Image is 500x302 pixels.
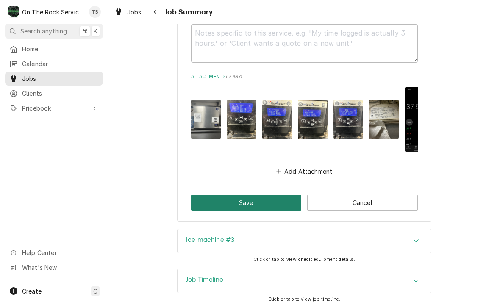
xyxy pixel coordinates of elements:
[178,269,431,293] button: Accordion Details Expand Trigger
[22,89,99,98] span: Clients
[5,42,103,56] a: Home
[226,74,242,79] span: ( if any )
[8,6,19,18] div: On The Rock Services's Avatar
[149,5,162,19] button: Navigate back
[191,195,418,211] div: Button Group Row
[307,195,418,211] button: Cancel
[22,74,99,83] span: Jobs
[22,59,99,68] span: Calendar
[89,6,101,18] div: TB
[178,229,431,253] div: Accordion Header
[5,246,103,260] a: Go to Help Center
[178,269,431,293] div: Accordion Header
[405,87,434,151] img: VNTNNh6STy4gyqaJccoD
[8,6,19,18] div: O
[82,27,88,36] span: ⌘
[191,195,302,211] button: Save
[275,165,334,177] button: Add Attachment
[177,229,431,253] div: Ice machine #3
[262,100,292,139] img: N9rD2GhhS9K2rbn8hG6F
[186,236,234,244] h3: Ice machine #3
[191,195,418,211] div: Button Group
[5,72,103,86] a: Jobs
[5,57,103,71] a: Calendar
[162,6,213,18] span: Job Summary
[22,248,98,257] span: Help Center
[89,6,101,18] div: Todd Brady's Avatar
[333,100,363,139] img: H3YqmVGRPmiI9jNiMXbh
[22,263,98,272] span: What's New
[5,86,103,100] a: Clients
[191,73,418,177] div: Attachments
[191,13,418,63] div: Notes to Dispatcher(s)
[127,8,142,17] span: Jobs
[268,296,340,302] span: Click or tap to view job timeline.
[5,24,103,39] button: Search anything⌘K
[178,229,431,253] button: Accordion Details Expand Trigger
[22,104,86,113] span: Pricebook
[177,269,431,293] div: Job Timeline
[369,100,399,139] img: 8wR83lR3eDItXEqgud6g
[22,44,99,53] span: Home
[93,287,97,296] span: C
[227,100,256,139] img: gfeJqrhFTAmIsahUwAaR
[22,8,84,17] div: On The Rock Services
[20,27,67,36] span: Search anything
[191,73,418,80] label: Attachments
[186,276,223,284] h3: Job Timeline
[94,27,97,36] span: K
[5,101,103,115] a: Go to Pricebook
[191,100,221,139] img: xBi8p8wTSSyYFNg7zbZw
[253,257,355,262] span: Click or tap to view or edit equipment details.
[298,100,328,139] img: SHUEbK7SRfq78TGMTg4D
[22,288,42,295] span: Create
[111,5,145,19] a: Jobs
[5,260,103,274] a: Go to What's New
